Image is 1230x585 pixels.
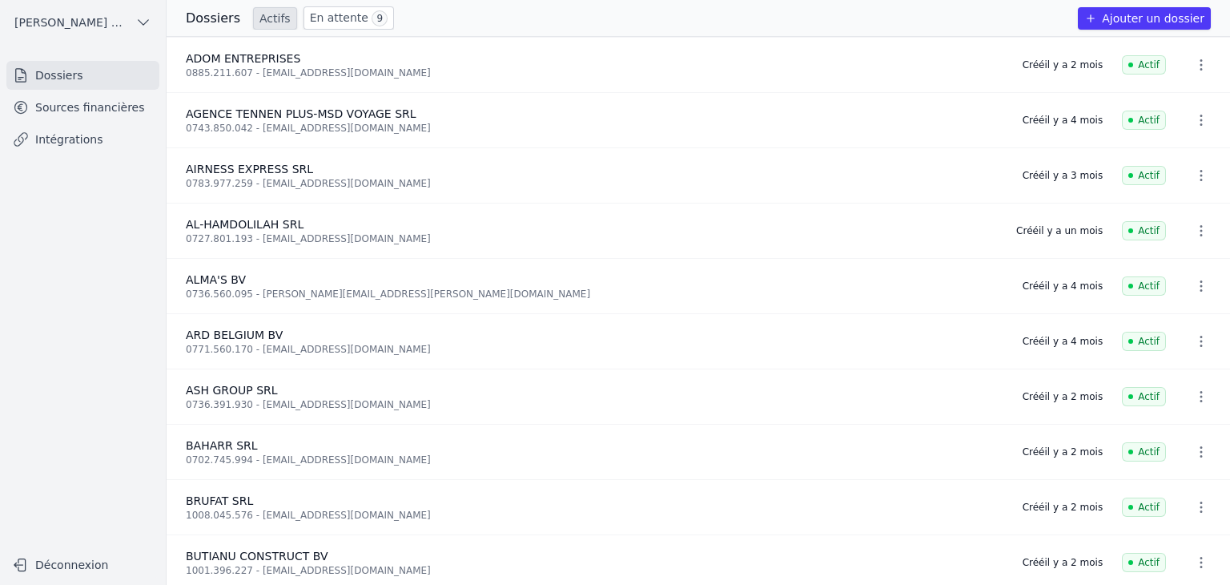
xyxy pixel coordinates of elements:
span: Actif [1122,166,1166,185]
div: Créé il y a 3 mois [1023,169,1103,182]
div: Créé il y a 4 mois [1023,280,1103,292]
div: 1001.396.227 - [EMAIL_ADDRESS][DOMAIN_NAME] [186,564,1003,577]
span: Actif [1122,442,1166,462]
button: Ajouter un dossier [1078,7,1211,30]
a: Intégrations [6,125,159,154]
span: Actif [1122,387,1166,406]
div: 0727.801.193 - [EMAIL_ADDRESS][DOMAIN_NAME] [186,232,997,245]
div: Créé il y a 2 mois [1023,501,1103,514]
div: Créé il y a 2 mois [1023,556,1103,569]
div: 0771.560.170 - [EMAIL_ADDRESS][DOMAIN_NAME] [186,343,1003,356]
div: 0702.745.994 - [EMAIL_ADDRESS][DOMAIN_NAME] [186,454,1003,466]
h3: Dossiers [186,9,240,28]
span: ALMA'S BV [186,273,246,286]
span: ASH GROUP SRL [186,384,278,397]
span: Actif [1122,55,1166,75]
div: 0736.560.095 - [PERSON_NAME][EMAIL_ADDRESS][PERSON_NAME][DOMAIN_NAME] [186,288,1003,301]
span: BRUFAT SRL [186,494,253,507]
div: Créé il y a 2 mois [1023,446,1103,458]
span: Actif [1122,553,1166,572]
div: Créé il y a 4 mois [1023,335,1103,348]
span: 9 [372,10,388,26]
div: 1008.045.576 - [EMAIL_ADDRESS][DOMAIN_NAME] [186,509,1003,522]
span: AIRNESS EXPRESS SRL [186,163,313,175]
a: Dossiers [6,61,159,90]
span: BUTIANU CONSTRUCT BV [186,550,328,563]
span: Actif [1122,276,1166,296]
span: Actif [1122,498,1166,517]
button: Déconnexion [6,552,159,578]
a: En attente 9 [303,6,394,30]
div: Créé il y a un mois [1016,224,1103,237]
div: 0885.211.607 - [EMAIL_ADDRESS][DOMAIN_NAME] [186,67,1003,79]
span: AL-HAMDOLILAH SRL [186,218,303,231]
span: ADOM ENTREPRISES [186,52,300,65]
span: Actif [1122,111,1166,130]
a: Actifs [253,7,297,30]
span: AGENCE TENNEN PLUS-MSD VOYAGE SRL [186,107,416,120]
span: Actif [1122,221,1166,240]
div: 0743.850.042 - [EMAIL_ADDRESS][DOMAIN_NAME] [186,122,1003,135]
div: 0783.977.259 - [EMAIL_ADDRESS][DOMAIN_NAME] [186,177,1003,190]
div: Créé il y a 2 mois [1023,390,1103,403]
span: ARD BELGIUM BV [186,329,283,341]
span: Actif [1122,332,1166,351]
div: 0736.391.930 - [EMAIL_ADDRESS][DOMAIN_NAME] [186,398,1003,411]
button: [PERSON_NAME] ET PARTNERS SRL [6,10,159,35]
div: Créé il y a 2 mois [1023,58,1103,71]
div: Créé il y a 4 mois [1023,114,1103,127]
a: Sources financières [6,93,159,122]
span: [PERSON_NAME] ET PARTNERS SRL [14,14,129,30]
span: BAHARR SRL [186,439,258,452]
